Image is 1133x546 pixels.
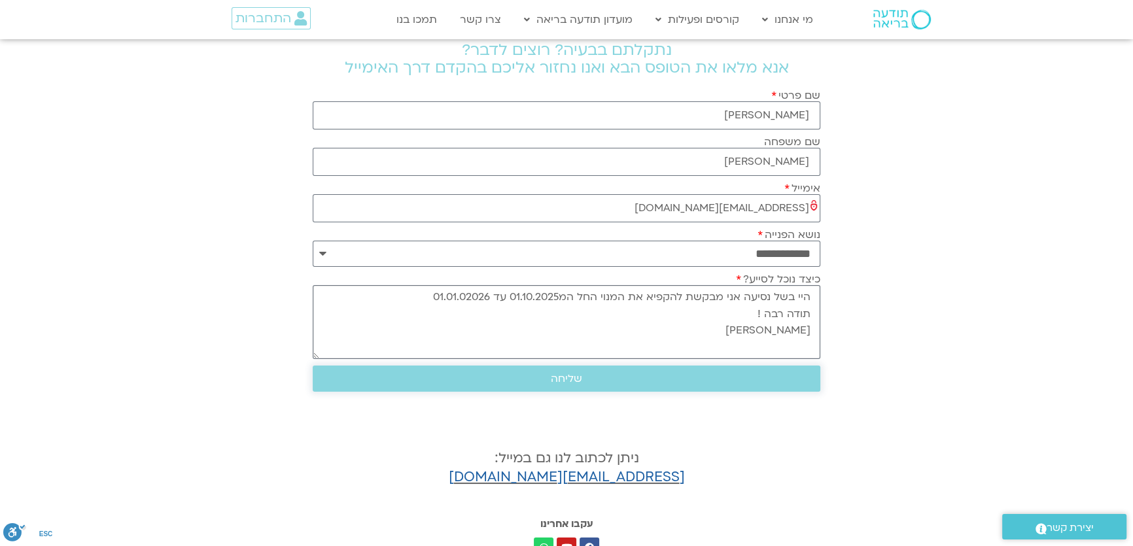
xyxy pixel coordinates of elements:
[735,273,820,285] label: כיצד נוכל לסייע?
[453,7,508,32] a: צרו קשר
[313,366,820,392] button: שליחה
[313,90,820,398] form: טופס חדש
[232,7,311,29] a: התחברות
[313,101,820,129] input: שם פרטי
[313,41,820,77] h2: נתקלתם בבעיה? רוצים לדבר? אנא מלאו את הטופס הבא ואנו נחזור אליכם בהקדם דרך האימייל
[319,517,814,530] h3: עקבו אחרינו
[784,182,820,194] label: אימייל
[551,373,582,384] span: שליחה
[313,194,820,222] input: אימייל
[873,10,931,29] img: תודעה בריאה
[449,468,685,486] a: [EMAIL_ADDRESS][DOMAIN_NAME]
[649,7,746,32] a: קורסים ופעילות
[771,90,820,101] label: שם פרטי
[764,136,820,148] label: שם משפחה
[757,229,820,241] label: נושא הפנייה
[756,7,820,32] a: מי אנחנו
[1002,514,1126,539] a: יצירת קשר
[313,449,820,487] h4: ניתן לכתוב לנו גם במייל:
[235,11,291,26] span: התחברות
[313,148,820,176] input: שם משפחה
[390,7,444,32] a: תמכו בנו
[517,7,639,32] a: מועדון תודעה בריאה
[1047,519,1094,537] span: יצירת קשר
